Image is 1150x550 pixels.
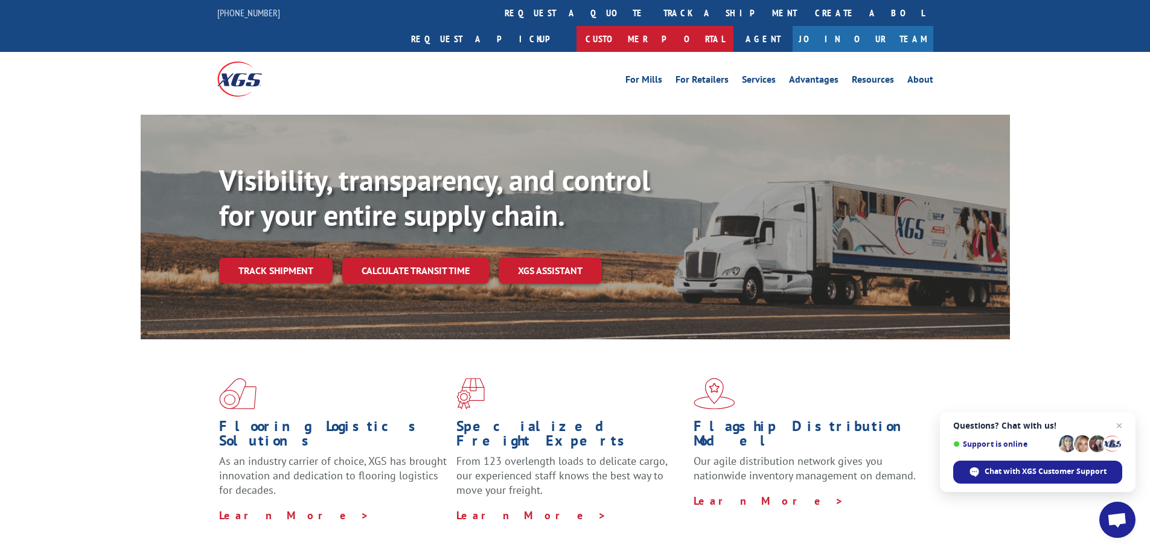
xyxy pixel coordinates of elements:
[953,461,1122,484] div: Chat with XGS Customer Support
[456,454,685,508] p: From 123 overlength loads to delicate cargo, our experienced staff knows the best way to move you...
[219,454,447,497] span: As an industry carrier of choice, XGS has brought innovation and dedication to flooring logistics...
[456,419,685,454] h1: Specialized Freight Experts
[219,508,369,522] a: Learn More >
[985,466,1107,477] span: Chat with XGS Customer Support
[217,7,280,19] a: [PHONE_NUMBER]
[1099,502,1136,538] div: Open chat
[676,75,729,88] a: For Retailers
[742,75,776,88] a: Services
[456,378,485,409] img: xgs-icon-focused-on-flooring-red
[219,419,447,454] h1: Flooring Logistics Solutions
[694,378,735,409] img: xgs-icon-flagship-distribution-model-red
[789,75,839,88] a: Advantages
[402,26,577,52] a: Request a pickup
[953,440,1055,449] span: Support is online
[499,258,602,284] a: XGS ASSISTANT
[342,258,489,284] a: Calculate transit time
[219,378,257,409] img: xgs-icon-total-supply-chain-intelligence-red
[625,75,662,88] a: For Mills
[694,494,844,508] a: Learn More >
[219,258,333,283] a: Track shipment
[907,75,933,88] a: About
[1112,418,1126,433] span: Close chat
[953,421,1122,430] span: Questions? Chat with us!
[577,26,733,52] a: Customer Portal
[733,26,793,52] a: Agent
[852,75,894,88] a: Resources
[793,26,933,52] a: Join Our Team
[219,161,650,234] b: Visibility, transparency, and control for your entire supply chain.
[456,508,607,522] a: Learn More >
[694,419,922,454] h1: Flagship Distribution Model
[694,454,916,482] span: Our agile distribution network gives you nationwide inventory management on demand.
